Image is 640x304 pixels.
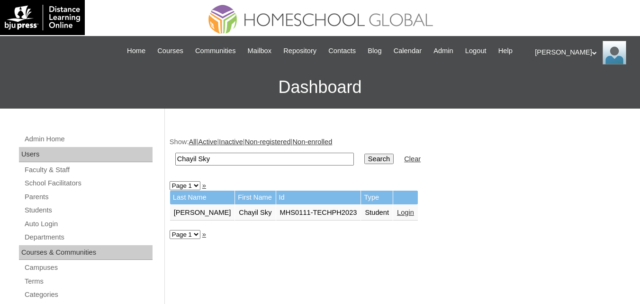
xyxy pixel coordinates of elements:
td: First Name [235,191,275,204]
a: Contacts [324,46,361,56]
td: Student [361,205,393,221]
span: Calendar [394,46,422,56]
span: Mailbox [248,46,272,56]
span: Admin [433,46,453,56]
td: Id [276,191,361,204]
div: [PERSON_NAME] [535,41,631,64]
a: Non-enrolled [292,138,332,146]
div: Courses & Communities [19,245,153,260]
a: Departments [24,231,153,243]
a: Clear [404,155,421,163]
a: Communities [190,46,241,56]
a: Mailbox [243,46,277,56]
a: Repository [279,46,321,56]
span: Contacts [328,46,356,56]
a: Blog [363,46,386,56]
a: Campuses [24,262,153,274]
a: Login [397,209,414,216]
a: Admin [429,46,458,56]
a: Faculty & Staff [24,164,153,176]
a: Students [24,204,153,216]
a: Inactive [219,138,243,146]
a: Parents [24,191,153,203]
a: Home [122,46,150,56]
a: Terms [24,276,153,287]
a: » [202,230,206,238]
span: Blog [368,46,381,56]
a: Active [198,138,217,146]
span: Repository [283,46,316,56]
span: Logout [465,46,487,56]
img: Ariane Ebuen [603,41,626,64]
td: MHS0111-TECHPH2023 [276,205,361,221]
div: Show: | | | | [170,137,631,171]
span: Help [498,46,513,56]
a: Logout [460,46,491,56]
input: Search [175,153,354,166]
a: School Facilitators [24,177,153,189]
a: Admin Home [24,133,153,145]
input: Search [364,154,394,164]
img: logo-white.png [5,5,80,30]
a: Calendar [389,46,426,56]
span: Communities [195,46,236,56]
td: Last Name [170,191,235,204]
td: Type [361,191,393,204]
a: Categories [24,289,153,301]
a: Help [494,46,517,56]
td: [PERSON_NAME] [170,205,235,221]
a: Auto Login [24,218,153,230]
h3: Dashboard [5,66,635,109]
div: Users [19,147,153,162]
a: All [189,138,196,146]
a: » [202,182,206,189]
span: Courses [157,46,183,56]
span: Home [127,46,145,56]
a: Non-registered [245,138,291,146]
td: Chayil Sky [235,205,275,221]
a: Courses [153,46,188,56]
